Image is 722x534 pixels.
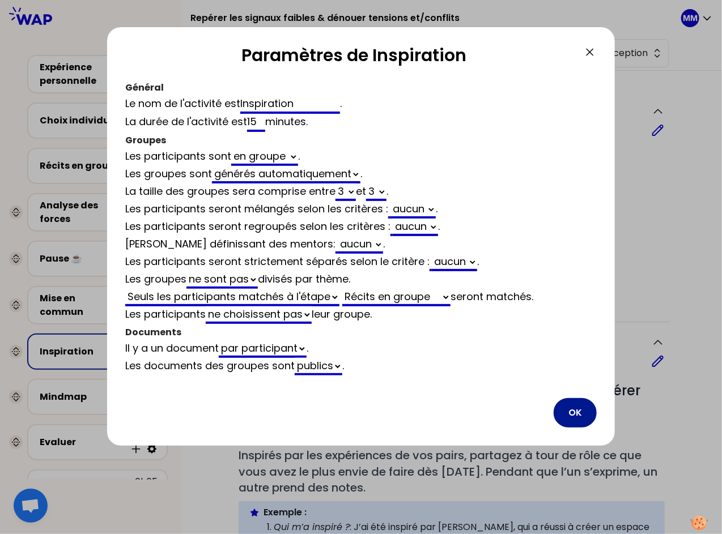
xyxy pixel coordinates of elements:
[125,306,597,324] div: Les participants leur groupe .
[125,45,583,70] h2: Paramètres de Inspiration
[125,183,597,201] div: La taille des groupes sera comprise entre et .
[125,358,597,375] div: Les documents des groupes sont .
[125,289,597,306] div: seront matchés .
[125,96,597,114] div: Le nom de l'activité est .
[247,114,265,132] input: infinie
[125,271,597,289] div: Les groupes divisés par thème .
[125,219,597,236] div: Les participants seront regroupés selon les critères : .
[125,201,597,219] div: Les participants seront mélangés selon les critères : .
[125,114,597,132] div: La durée de l'activité est minutes .
[125,148,597,166] div: Les participants sont .
[125,340,597,358] div: Il y a un document .
[125,326,181,339] span: Documents
[554,398,597,428] button: OK
[125,254,597,271] div: Les participants seront strictement séparés selon le critère : .
[125,81,164,94] span: Général
[125,134,166,147] span: Groupes
[125,236,597,254] div: [PERSON_NAME] définissant des mentors: .
[125,166,597,183] div: Les groupes sont .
